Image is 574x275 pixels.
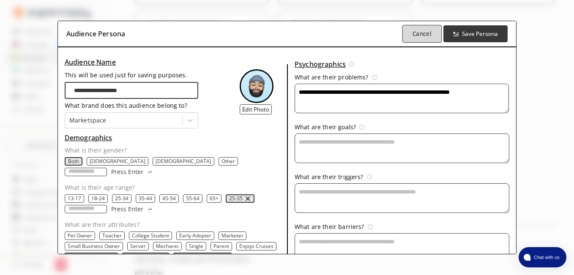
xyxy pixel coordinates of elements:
[295,233,509,263] textarea: audience-persona-input-textarea
[115,195,128,202] button: 25-34
[156,243,179,250] button: Mechanic
[130,243,146,250] button: Server
[65,205,107,213] input: age-input
[156,158,211,165] p: [DEMOGRAPHIC_DATA]
[65,131,287,144] h3: Demographics
[295,74,369,81] p: What are their problems?
[519,247,566,267] button: atlas-launcher
[65,221,284,228] p: What are their attributes?
[402,25,441,43] button: Cancel
[221,232,243,239] button: Marketer
[111,168,153,176] button: Press Enter Press Enter
[66,27,125,40] h3: Audience Persona
[413,30,432,38] b: Cancel
[295,124,356,131] p: What are their goals?
[295,58,346,71] u: Psychographics
[68,232,92,239] button: Pet Owner
[368,224,373,229] img: Tooltip Icon
[108,253,115,260] button: remove Business Owner
[65,72,198,79] p: This will be used just for saving purposes.
[65,82,198,99] input: audience-persona-input-input
[91,195,105,202] button: 18-24
[372,75,377,80] img: Tooltip Icon
[90,158,145,165] button: Female
[148,208,153,210] img: Press Enter
[242,106,269,113] b: Edit Photo
[229,195,243,202] button: 25-35
[65,194,284,213] div: age-text-list
[221,253,228,260] img: delete
[108,253,115,260] img: delete
[359,125,364,130] img: Tooltip Icon
[177,253,220,260] button: Computer Literate
[186,195,200,202] button: 55-64
[68,195,81,202] button: 13-17
[159,253,166,260] button: remove Opportunistic
[367,174,372,180] img: Tooltip Icon
[111,206,143,212] p: Press Enter
[159,253,166,260] img: delete
[295,183,509,213] textarea: audience-persona-input-textarea
[295,133,509,163] textarea: audience-persona-input-textarea
[349,62,354,67] img: Tooltip Icon
[126,253,157,260] button: Opportunistic
[221,158,235,165] button: Other
[295,84,509,113] textarea: audience-persona-input-textarea
[65,102,198,109] p: What brand does this audience belong to?
[111,169,143,175] p: Press Enter
[443,25,508,42] button: Save Persona
[65,57,116,67] u: Audience Name
[102,232,122,239] button: Teacher
[111,205,153,213] button: Press Enter Press Enter
[139,195,152,202] button: 35-44
[65,168,107,176] input: gender-input
[210,195,219,202] button: 65+
[240,104,272,114] button: Edit Photo
[244,195,251,202] button: remove 25-35
[65,147,284,154] p: What is their gender?
[65,231,284,272] div: occupation-text-list
[68,158,79,165] button: Both
[295,174,364,180] p: What are their triggers?
[90,158,145,165] p: [DEMOGRAPHIC_DATA]
[179,232,211,239] button: Early Adopter
[65,184,284,191] p: What is their age range?
[213,243,229,250] button: Parent
[162,195,176,202] button: 45-54
[68,253,106,260] button: Business Owner
[132,232,169,239] button: College Student
[65,157,284,176] div: gender-text-list
[148,171,153,173] img: Press Enter
[462,30,498,38] b: Save Persona
[189,243,203,250] button: Single
[244,195,251,202] img: delete
[68,243,120,250] button: Small Business Owner
[239,243,273,250] button: Enjoys Cruises
[156,158,211,165] button: Male
[221,253,228,260] button: remove Computer Literate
